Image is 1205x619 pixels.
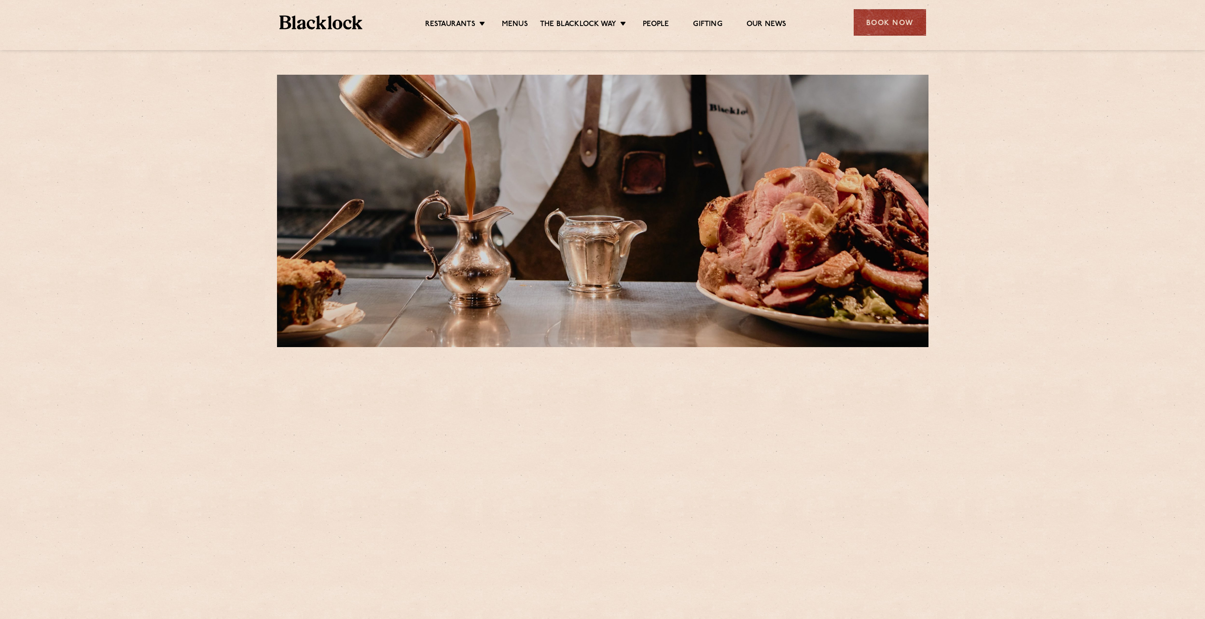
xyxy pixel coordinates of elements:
div: Book Now [854,9,926,36]
a: Menus [502,20,528,30]
a: Gifting [693,20,722,30]
a: Restaurants [425,20,475,30]
a: Our News [747,20,787,30]
a: The Blacklock Way [540,20,616,30]
a: People [643,20,669,30]
img: BL_Textured_Logo-footer-cropped.svg [279,15,363,29]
